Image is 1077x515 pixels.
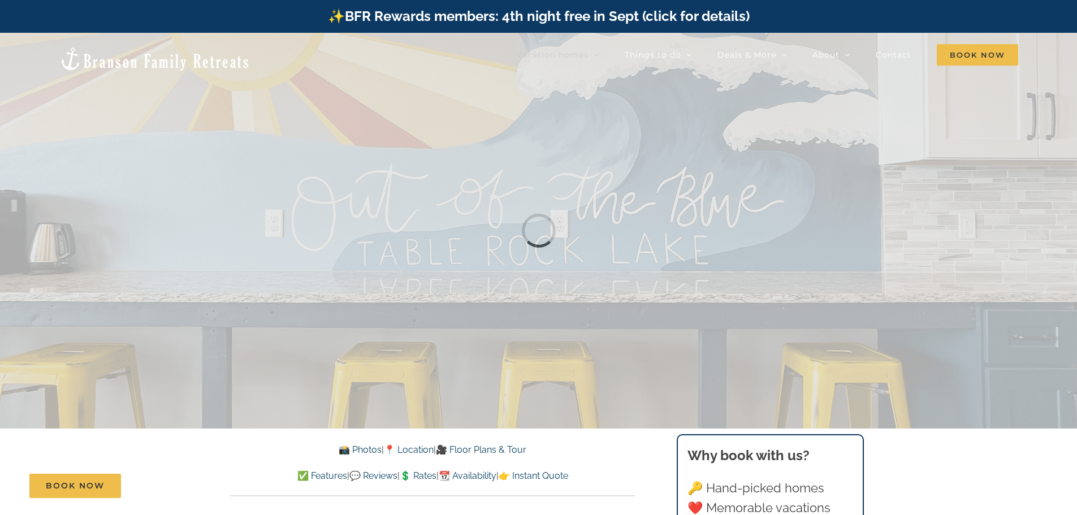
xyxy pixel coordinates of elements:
[400,470,436,481] a: 💲 Rates
[517,44,599,66] a: Vacation homes
[499,470,568,481] a: 👉 Instant Quote
[339,444,382,455] a: 📸 Photos
[812,44,850,66] a: About
[439,470,496,481] a: 📆 Availability
[46,481,105,491] span: Book Now
[297,470,347,481] a: ✅ Features
[937,44,1018,66] span: Book Now
[717,44,787,66] a: Deals & More
[384,444,434,455] a: 📍 Location
[812,51,840,59] span: About
[876,44,911,66] a: Contact
[349,470,397,481] a: 💬 Reviews
[517,44,1018,66] nav: Main Menu
[687,445,853,466] h3: Why book with us?
[230,443,635,457] p: | |
[876,51,911,59] span: Contact
[717,51,776,59] span: Deals & More
[625,51,681,59] span: Things to do
[328,8,750,24] a: ✨BFR Rewards members: 4th night free in Sept (click for details)
[517,51,589,59] span: Vacation homes
[59,46,250,72] img: Branson Family Retreats Logo
[625,44,692,66] a: Things to do
[436,444,526,455] a: 🎥 Floor Plans & Tour
[230,469,635,483] p: | | | |
[29,474,121,498] a: Book Now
